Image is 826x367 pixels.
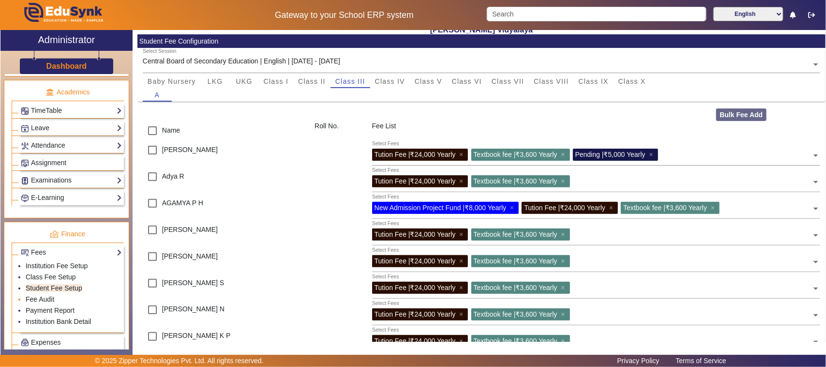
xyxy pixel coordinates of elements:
span: × [510,204,516,212]
span: LKG [208,78,223,85]
span: × [459,177,466,185]
div: [PERSON_NAME] [137,140,309,167]
span: × [649,151,655,158]
a: Student Fee Setup [26,284,82,292]
div: [PERSON_NAME] S [137,274,309,300]
span: × [561,337,567,345]
span: Class III [335,78,365,85]
span: Textbook fee | ₹3,600 Yearly [623,204,707,212]
div: Select Session [143,47,176,55]
span: Class VIII [534,78,569,85]
a: Fee Audit [26,295,54,303]
span: Class V [415,78,442,85]
span: Tution Fee | ₹24,000 Yearly [375,151,456,158]
div: Fee List [367,121,826,140]
div: Select Fees [372,246,399,254]
a: Dashboard [46,61,88,71]
span: Class VI [452,78,482,85]
mat-card-header: Student Fee Configuration [137,34,826,48]
div: Roll No. [310,121,367,140]
span: Textbook fee | ₹3,600 Yearly [474,310,557,318]
span: Baby Nursery [148,78,196,85]
span: UKG [236,78,253,85]
span: × [561,284,567,291]
span: Textbook fee | ₹3,600 Yearly [474,337,557,345]
h2: Administrator [38,34,95,46]
a: Institution Fee Setup [26,262,88,270]
h3: Dashboard [46,61,87,71]
span: Textbook fee | ₹3,600 Yearly [474,257,557,265]
span: × [561,257,567,265]
span: Textbook fee | ₹3,600 Yearly [474,284,557,291]
div: Select Fees [372,193,399,201]
span: Textbook fee | ₹3,600 Yearly [474,151,557,158]
span: Class I [264,78,289,85]
span: Class IX [579,78,609,85]
span: × [459,337,466,345]
span: × [561,310,567,318]
span: Class X [618,78,646,85]
p: Finance [12,229,124,239]
img: Assignments.png [21,160,29,167]
span: Tution Fee | ₹24,000 Yearly [375,257,456,265]
div: [PERSON_NAME] [137,247,309,274]
input: Search [487,7,706,21]
span: × [609,204,616,212]
span: Tution Fee | ₹24,000 Yearly [375,310,456,318]
span: × [459,257,466,265]
div: Select Fees [372,140,399,148]
span: Assignment [31,159,66,167]
span: × [459,151,466,158]
span: Tution Fee | ₹24,000 Yearly [375,337,456,345]
div: Select Fees [372,167,399,174]
div: Select Fees [372,220,399,228]
img: Payroll.png [21,339,29,346]
span: Pending | ₹5,000 Yearly [575,151,646,158]
div: Select Fees [372,273,399,281]
a: Privacy Policy [613,354,664,367]
span: Textbook fee | ₹3,600 Yearly [474,177,557,185]
span: × [459,284,466,291]
div: Central Board of Secondary Education | English | [DATE] - [DATE] [143,56,340,66]
span: Tution Fee | ₹24,000 Yearly [524,204,605,212]
span: × [459,310,466,318]
div: Name [137,121,309,140]
a: Class Fee Setup [26,273,76,281]
a: Terms of Service [671,354,731,367]
span: × [711,204,717,212]
p: © 2025 Zipper Technologies Pvt. Ltd. All rights reserved. [95,356,264,366]
span: Tution Fee | ₹24,000 Yearly [375,284,456,291]
a: Administrator [0,30,133,51]
span: × [561,177,567,185]
div: AGAMYA P H [137,194,309,220]
div: [PERSON_NAME] N [137,300,309,327]
h5: Gateway to your School ERP system [212,10,477,20]
span: × [561,230,567,238]
div: [PERSON_NAME] [137,220,309,247]
span: × [459,230,466,238]
span: Class VII [492,78,524,85]
div: Select Fees [372,300,399,307]
a: Expenses [21,337,122,348]
a: Payment Report [26,306,75,314]
div: Select Fees [372,326,399,334]
div: Adya R [137,167,309,194]
a: Institution Bank Detail [26,318,91,325]
span: Textbook fee | ₹3,600 Yearly [474,230,557,238]
span: Tution Fee | ₹24,000 Yearly [375,177,456,185]
img: academic.png [45,88,54,97]
span: Class II [298,78,326,85]
span: Expenses [31,338,60,346]
img: finance.png [50,230,59,239]
a: Assignment [21,157,122,168]
span: New Admission Project Fund | ₹8,000 Yearly [375,204,507,212]
span: Tution Fee | ₹24,000 Yearly [375,230,456,238]
span: Class IV [375,78,405,85]
h2: [PERSON_NAME] Vidyalaya [137,25,826,34]
span: × [561,151,567,158]
p: Academics [12,87,124,97]
div: [PERSON_NAME] K P [137,327,309,353]
span: A [155,92,160,98]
